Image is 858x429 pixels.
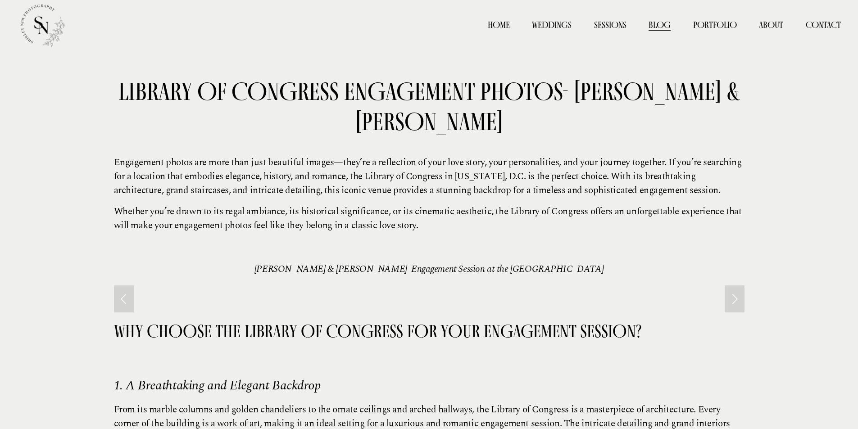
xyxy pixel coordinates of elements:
[532,18,572,32] a: Weddings
[488,18,510,32] a: Home
[114,205,745,247] p: Whether you’re drawn to its regal ambiance, its historical significance, or its cinematic aesthet...
[806,18,841,32] a: Contact
[693,18,737,32] a: folder dropdown
[254,262,604,276] em: [PERSON_NAME] & [PERSON_NAME] Engagement Session at the [GEOGRAPHIC_DATA]
[114,285,134,312] a: Previous Slide
[114,376,321,395] em: 1. A Breathtaking and Elegant Backdrop
[114,156,745,198] p: Engagement photos are more than just beautiful images—they’re a reflection of your love story, yo...
[693,19,737,31] span: Portfolio
[17,1,65,49] img: Shirley Nim Photography
[594,18,626,32] a: Sessions
[725,285,745,312] a: Next Slide
[649,18,671,32] a: Blog
[114,77,745,137] h1: LIBRARY OF CONGRESS ENGAGEMENT PHOTOS- [PERSON_NAME] & [PERSON_NAME]
[759,18,783,32] a: About
[114,321,745,361] h4: Why Choose the Library of Congress for Your Engagement Session?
